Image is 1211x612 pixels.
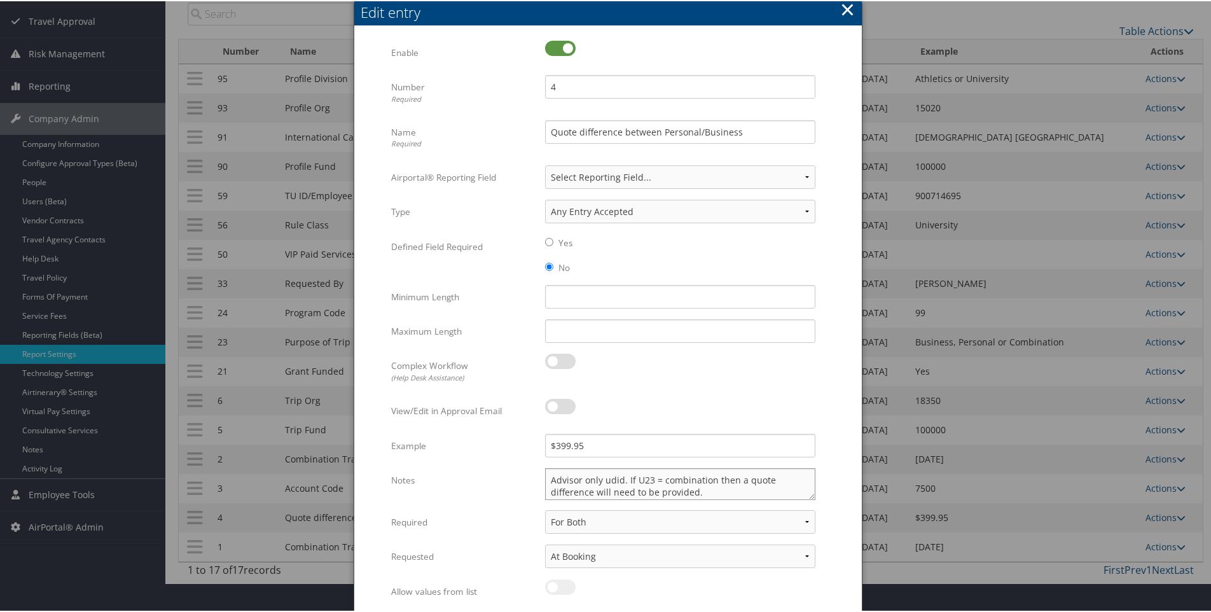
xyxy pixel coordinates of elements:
[391,284,536,308] label: Minimum Length
[391,137,536,148] div: Required
[391,74,536,109] label: Number
[391,372,536,382] div: (Help Desk Assistance)
[391,39,536,64] label: Enable
[391,352,536,387] label: Complex Workflow
[391,119,536,154] label: Name
[391,93,536,104] div: Required
[391,164,536,188] label: Airportal® Reporting Field
[361,1,862,21] div: Edit entry
[391,398,536,422] label: View/Edit in Approval Email
[391,198,536,223] label: Type
[391,433,536,457] label: Example
[391,318,536,342] label: Maximum Length
[558,235,572,248] label: Yes
[391,467,536,491] label: Notes
[391,578,536,602] label: Allow values from list
[391,509,536,533] label: Required
[391,233,536,258] label: Defined Field Required
[391,543,536,567] label: Requested
[558,260,570,273] label: No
